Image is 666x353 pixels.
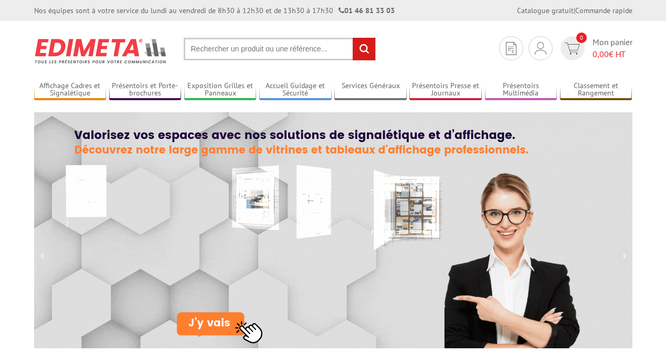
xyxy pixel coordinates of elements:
[565,42,580,55] img: devis rapide
[409,81,482,99] a: Présentoirs Presse et Journaux
[184,81,257,99] a: Exposition Grilles et Panneaux
[558,36,632,60] a: devis rapide 0 Mon panier 0,00€ HT
[109,81,182,99] a: Présentoirs et Porte-brochures
[34,81,107,99] a: Affichage Cadres et Signalétique
[353,38,375,60] input: rechercher
[576,33,587,43] span: 0
[560,81,632,99] a: Classement et Rangement
[34,5,395,16] div: Nos équipes sont à votre service du lundi au vendredi de 8h30 à 12h30 et de 13h30 à 17h30
[535,42,546,55] img: devis rapide
[184,38,376,60] input: Rechercher un produit ou une référence...
[506,42,516,55] img: devis rapide
[593,49,609,59] span: 0,00
[334,81,407,99] a: Services Généraux
[517,5,632,16] div: |
[593,48,632,60] span: € HT
[593,36,632,60] span: Mon panier
[34,31,168,70] img: Présentoir, panneau, stand - Edimeta - PLV, affichage, mobilier bureau, entreprise
[485,81,557,99] a: Présentoirs Multimédia
[575,6,632,15] a: Commande rapide
[259,81,332,99] a: Accueil Guidage et Sécurité
[517,6,574,15] a: Catalogue gratuit
[339,6,395,15] strong: 01 46 81 33 03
